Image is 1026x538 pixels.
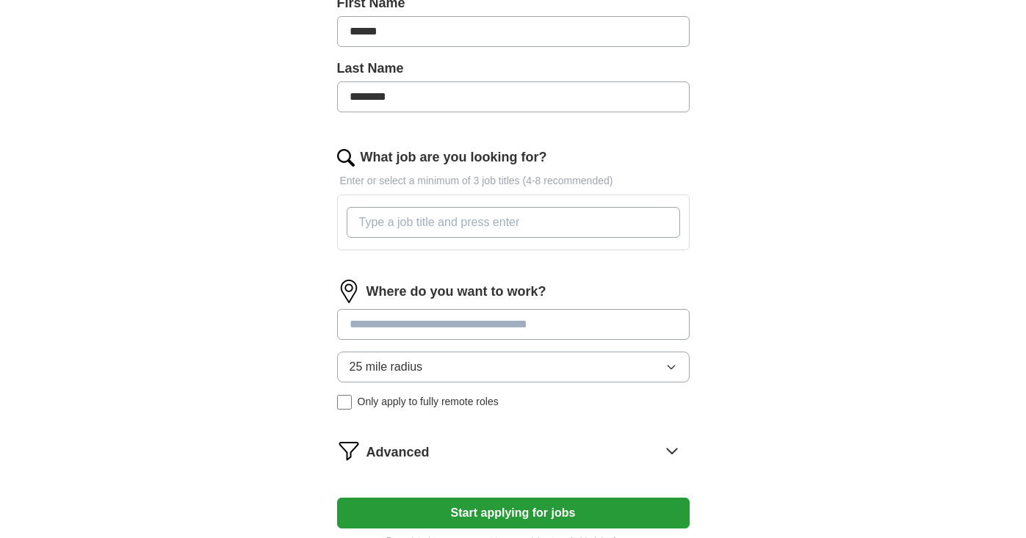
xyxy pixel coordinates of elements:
p: Enter or select a minimum of 3 job titles (4-8 recommended) [337,173,690,189]
img: filter [337,439,361,462]
span: Advanced [366,443,430,462]
img: search.png [337,149,355,167]
button: 25 mile radius [337,352,690,382]
label: Last Name [337,59,690,79]
button: Start applying for jobs [337,498,690,528]
input: Type a job title and press enter [347,207,680,238]
img: location.png [337,280,361,303]
label: Where do you want to work? [366,282,546,302]
label: What job are you looking for? [361,148,547,167]
span: Only apply to fully remote roles [358,394,499,410]
span: 25 mile radius [350,358,423,376]
input: Only apply to fully remote roles [337,395,352,410]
